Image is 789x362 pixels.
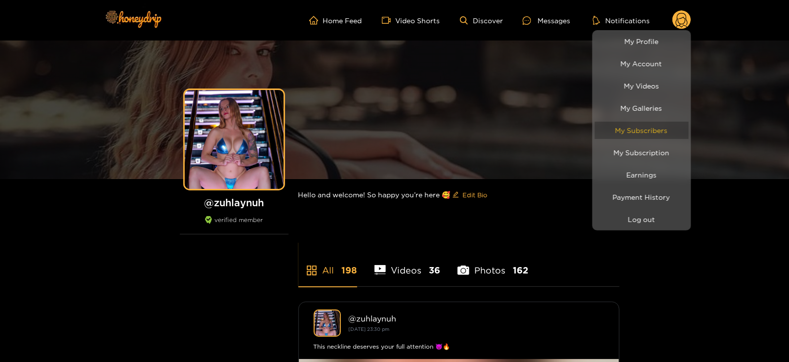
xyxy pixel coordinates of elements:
a: Payment History [595,188,689,206]
a: Earnings [595,166,689,183]
a: My Galleries [595,99,689,117]
a: My Account [595,55,689,72]
a: My Profile [595,33,689,50]
a: My Subscribers [595,122,689,139]
a: My Videos [595,77,689,94]
a: My Subscription [595,144,689,161]
button: Log out [595,211,689,228]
